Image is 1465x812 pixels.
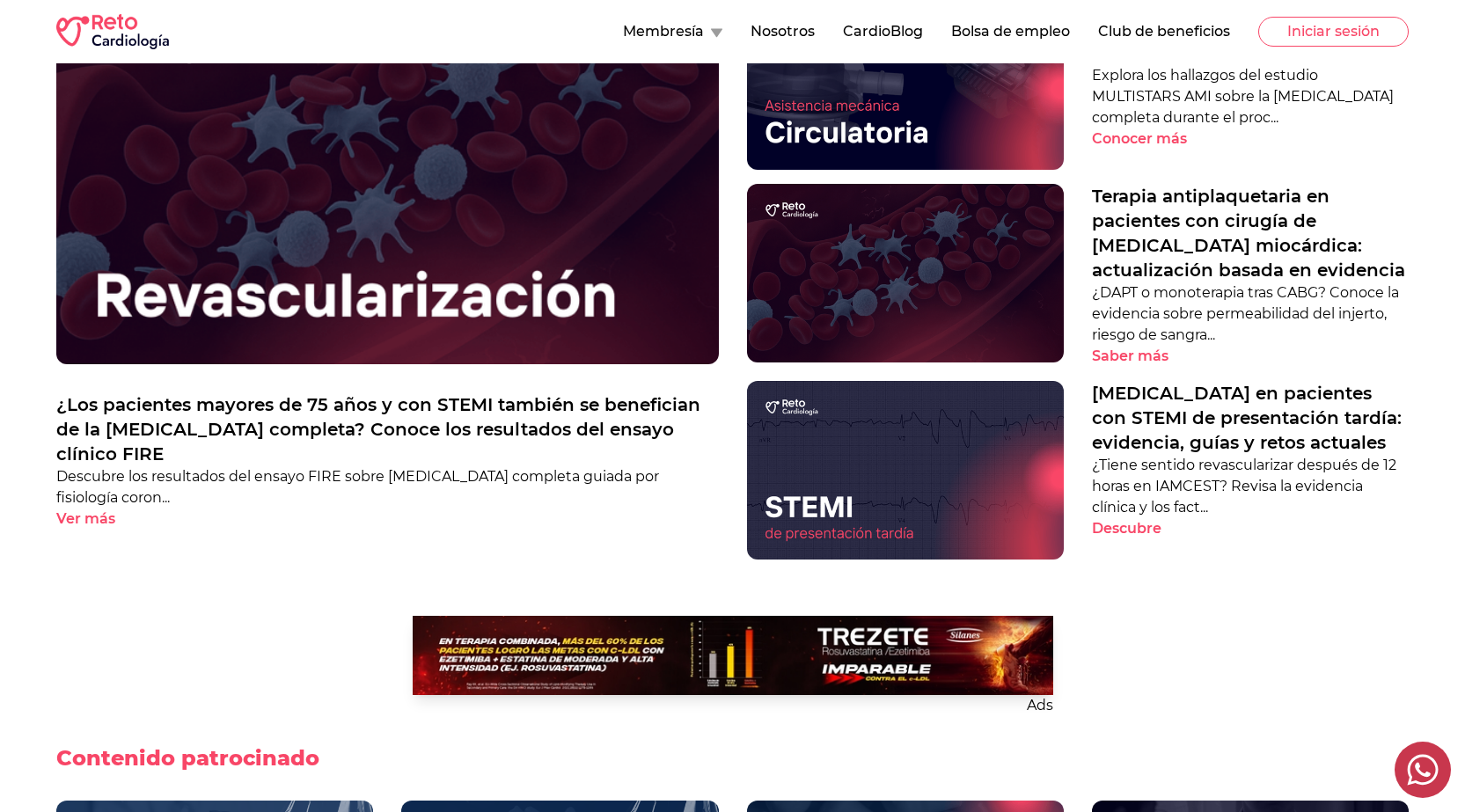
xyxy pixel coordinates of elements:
button: Conocer más [1092,128,1218,150]
a: Conocer más [1092,128,1409,150]
p: Ads [413,695,1053,716]
p: Descubre [1092,518,1161,539]
p: Explora los hallazgos del estudio MULTISTARS AMI sobre la [MEDICAL_DATA] completa durante el proc... [1092,65,1409,128]
a: [MEDICAL_DATA] en pacientes con STEMI de presentación tardía: evidencia, guías y retos actuales [1092,381,1409,455]
button: Nosotros [751,21,815,42]
a: Ver más [56,508,719,530]
button: Bolsa de empleo [951,21,1070,42]
a: Terapia antiplaquetaria en pacientes con cirugía de [MEDICAL_DATA] miocárdica: actualización basa... [1092,184,1409,282]
button: Iniciar sesión [1258,17,1409,47]
img: Revascularización en pacientes con STEMI de presentación tardía: evidencia, guías y retos actuales [747,381,1064,560]
button: Membresía [623,21,722,42]
button: Descubre [1092,518,1192,539]
img: RETO Cardio Logo [56,14,169,49]
p: Conocer más [1092,128,1187,150]
p: ¿Tiene sentido revascularizar después de 12 horas en IAMCEST? Revisa la evidencia clínica y los f... [1092,455,1409,518]
h2: Contenido patrocinado [56,744,319,772]
p: Descubre los resultados del ensayo FIRE sobre [MEDICAL_DATA] completa guiada por fisiología coron... [56,466,719,508]
button: Saber más [1092,346,1199,367]
a: Saber más [1092,346,1409,367]
p: ¿DAPT o monoterapia tras CABG? Conoce la evidencia sobre permeabilidad del injerto, riesgo de san... [1092,282,1409,346]
img: Terapia antiplaquetaria en pacientes con cirugía de revascularización miocárdica: actualización b... [747,184,1064,362]
img: Ad - web | home | banner | trezete | 2025-07-24 | 1 [413,616,1053,695]
a: ¿Los pacientes mayores de 75 años y con STEMI también se benefician de la [MEDICAL_DATA] completa... [56,392,719,466]
p: Saber más [1092,346,1168,367]
button: Club de beneficios [1098,21,1230,42]
button: CardioBlog [843,21,923,42]
a: Descubre [1092,518,1409,539]
p: Ver más [56,508,115,530]
button: Ver más [56,508,146,530]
